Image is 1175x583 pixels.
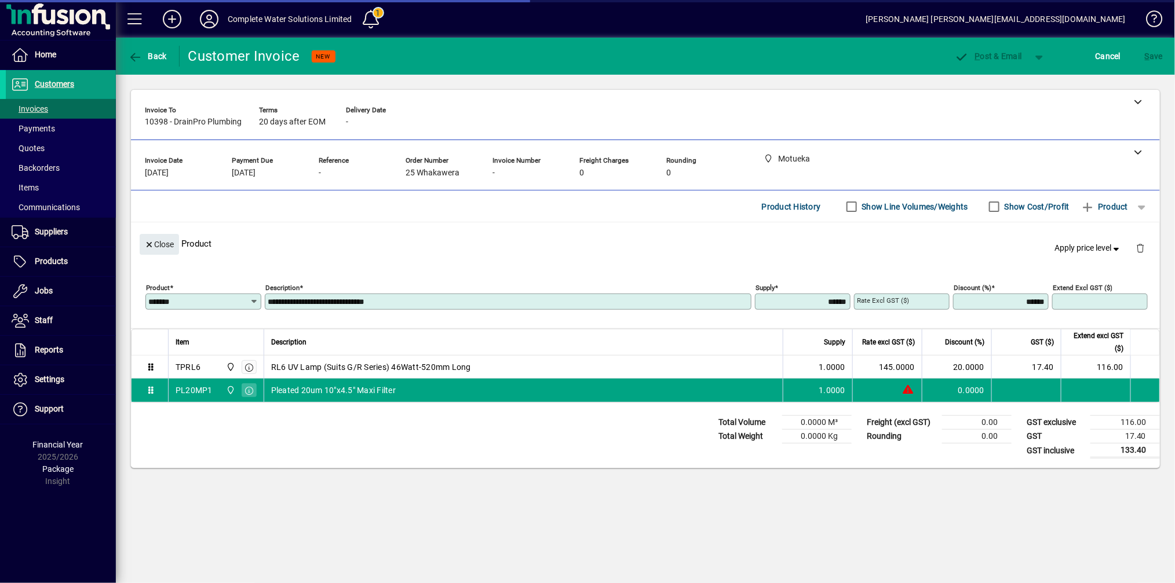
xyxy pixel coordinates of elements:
td: 0.00 [942,416,1012,430]
span: - [492,168,495,178]
button: Product [1075,196,1134,217]
mat-label: Discount (%) [954,284,991,292]
span: Communications [12,203,80,212]
td: 0.0000 [922,379,991,402]
span: [DATE] [232,168,256,178]
span: Close [144,235,174,254]
td: 116.00 [1090,416,1160,430]
td: 0.0000 Kg [782,430,852,443]
a: Home [6,41,116,69]
td: Freight (excl GST) [861,416,942,430]
span: Rate excl GST ($) [862,336,915,349]
span: Apply price level [1055,242,1122,254]
span: NEW [316,53,331,60]
span: Items [12,183,39,192]
span: ave [1145,47,1163,65]
span: Package [42,464,74,474]
button: Product History [757,196,826,217]
td: Rounding [861,430,942,443]
div: PL20MP1 [176,384,213,396]
span: Motueka [223,361,236,373]
span: Product [1081,197,1128,216]
label: Show Line Volumes/Weights [860,201,968,212]
mat-label: Rate excl GST ($) [857,296,909,305]
td: 116.00 [1061,355,1130,379]
span: Settings [35,375,64,384]
span: Back [128,52,167,61]
span: [DATE] [145,168,169,178]
a: Support [6,395,116,424]
span: Pleated 20um 10"x4.5" Maxi Filter [271,384,396,396]
td: Total Weight [713,430,782,443]
span: P [975,52,980,61]
span: S [1145,52,1150,61]
td: Total Volume [713,416,782,430]
span: 0 [579,168,584,178]
span: Home [35,50,56,59]
button: Delete [1126,234,1154,262]
mat-label: Supply [756,284,775,292]
span: RL6 UV Lamp (Suits G/R Series) 46Watt-520mm Long [271,361,471,373]
td: 17.40 [1090,430,1160,443]
span: Jobs [35,286,53,295]
span: Item [176,336,189,349]
span: 0 [666,168,671,178]
span: Staff [35,316,53,325]
span: Suppliers [35,227,68,236]
span: Financial Year [33,440,83,449]
span: 1.0000 [819,361,846,373]
span: Extend excl GST ($) [1068,329,1123,355]
span: Product History [762,197,821,216]
a: Settings [6,365,116,394]
button: Apply price level [1050,238,1127,259]
a: Jobs [6,277,116,306]
mat-label: Product [146,284,170,292]
div: TPRL6 [176,361,200,373]
button: Profile [191,9,228,30]
div: Product [131,222,1160,265]
a: Backorders [6,158,116,178]
button: Save [1142,46,1166,67]
span: Backorders [12,163,60,173]
span: Products [35,256,68,266]
span: Customers [35,79,74,89]
span: Quotes [12,144,45,153]
span: 10398 - DrainPro Plumbing [145,118,242,127]
button: Close [140,234,179,255]
a: Payments [6,119,116,138]
span: 20 days after EOM [259,118,326,127]
td: GST [1021,430,1090,443]
mat-label: Description [265,284,300,292]
span: 25 Whakawera [406,168,459,178]
td: 133.40 [1090,443,1160,458]
button: Back [125,46,170,67]
mat-label: Extend excl GST ($) [1053,284,1112,292]
span: Support [35,404,64,413]
div: [PERSON_NAME] [PERSON_NAME][EMAIL_ADDRESS][DOMAIN_NAME] [866,10,1126,28]
app-page-header-button: Back [116,46,180,67]
button: Post & Email [949,46,1028,67]
td: 17.40 [991,355,1061,379]
a: Communications [6,197,116,217]
label: Show Cost/Profit [1002,201,1070,212]
a: Suppliers [6,218,116,247]
span: Motueka [223,384,236,397]
span: - [319,168,321,178]
span: Supply [824,336,845,349]
a: Reports [6,336,116,365]
span: Discount (%) [945,336,984,349]
span: GST ($) [1031,336,1054,349]
a: Staff [6,306,116,335]
a: Invoices [6,99,116,119]
a: Products [6,247,116,276]
span: Invoices [12,104,48,113]
a: Knowledge Base [1137,2,1161,40]
button: Add [154,9,191,30]
div: Customer Invoice [188,47,300,65]
app-page-header-button: Close [137,239,182,249]
app-page-header-button: Delete [1126,243,1154,253]
td: GST inclusive [1021,443,1090,458]
div: 145.0000 [860,361,915,373]
span: Cancel [1096,47,1121,65]
span: - [346,118,348,127]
